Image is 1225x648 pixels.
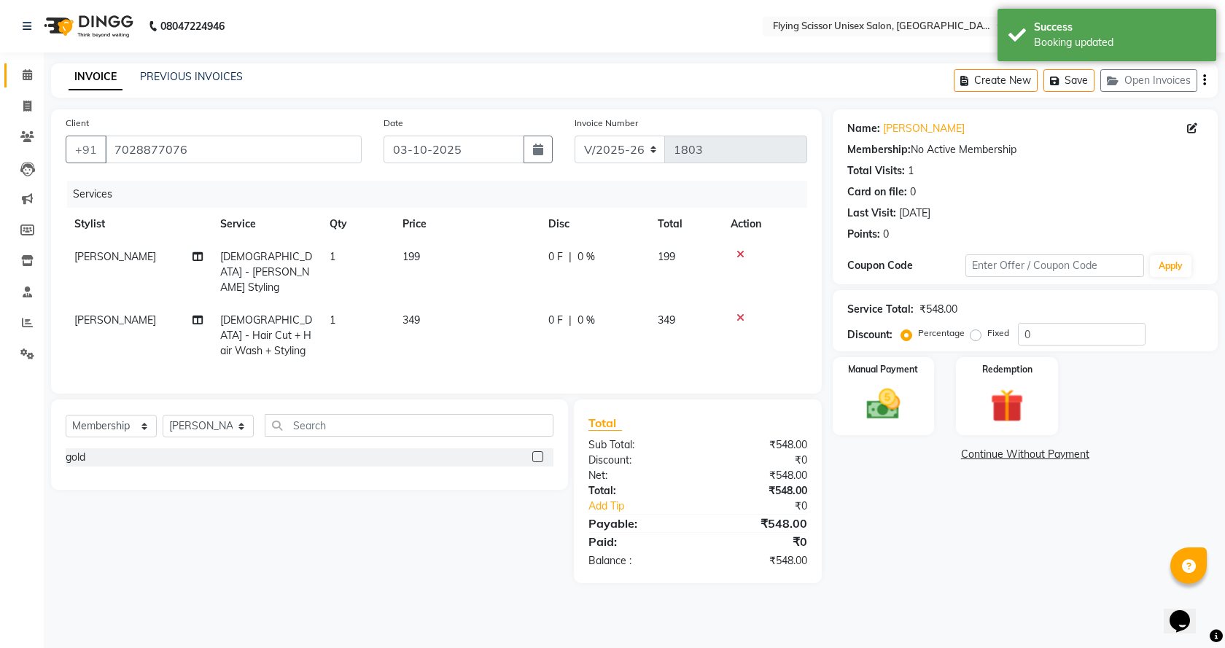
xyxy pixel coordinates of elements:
img: _gift.svg [980,385,1035,426]
span: 199 [658,250,675,263]
div: Success [1034,20,1205,35]
div: ₹548.00 [698,437,818,453]
button: Create New [954,69,1038,92]
span: 0 % [577,313,595,328]
label: Client [66,117,89,130]
span: | [569,249,572,265]
a: PREVIOUS INVOICES [140,70,243,83]
div: Sub Total: [577,437,698,453]
div: Card on file: [847,184,907,200]
div: Total Visits: [847,163,905,179]
input: Enter Offer / Coupon Code [965,254,1143,277]
div: Membership: [847,142,911,157]
th: Action [722,208,807,241]
label: Manual Payment [848,363,918,376]
div: Discount: [847,327,892,343]
label: Redemption [982,363,1032,376]
div: No Active Membership [847,142,1203,157]
th: Price [394,208,540,241]
button: Apply [1150,255,1191,277]
a: [PERSON_NAME] [883,121,965,136]
span: | [569,313,572,328]
th: Total [649,208,722,241]
label: Percentage [918,327,965,340]
a: Add Tip [577,499,717,514]
a: Continue Without Payment [836,447,1215,462]
b: 08047224946 [160,6,225,47]
div: Coupon Code [847,258,966,273]
span: [DEMOGRAPHIC_DATA] - [PERSON_NAME] Styling [220,250,312,294]
th: Stylist [66,208,211,241]
div: Booking updated [1034,35,1205,50]
div: Balance : [577,553,698,569]
span: [PERSON_NAME] [74,250,156,263]
span: 349 [402,313,420,327]
span: 0 % [577,249,595,265]
span: 349 [658,313,675,327]
button: Save [1043,69,1094,92]
div: ₹548.00 [698,468,818,483]
div: gold [66,450,85,465]
div: Service Total: [847,302,914,317]
img: _cash.svg [856,385,911,423]
span: 1 [330,313,335,327]
div: Services [67,181,818,208]
div: Points: [847,227,880,242]
span: 0 F [548,249,563,265]
th: Qty [321,208,394,241]
div: [DATE] [899,206,930,221]
label: Date [384,117,403,130]
a: INVOICE [69,64,122,90]
img: logo [37,6,137,47]
div: Payable: [577,515,698,532]
div: Name: [847,121,880,136]
div: Total: [577,483,698,499]
th: Service [211,208,321,241]
input: Search [265,414,553,437]
div: Discount: [577,453,698,468]
button: Open Invoices [1100,69,1197,92]
div: Paid: [577,533,698,550]
input: Search by Name/Mobile/Email/Code [105,136,362,163]
div: ₹548.00 [919,302,957,317]
div: ₹548.00 [698,553,818,569]
div: Last Visit: [847,206,896,221]
div: ₹0 [698,453,818,468]
span: 199 [402,250,420,263]
div: ₹548.00 [698,483,818,499]
span: Total [588,415,622,431]
div: ₹0 [717,499,817,514]
div: 0 [910,184,916,200]
span: 0 F [548,313,563,328]
span: 1 [330,250,335,263]
th: Disc [540,208,649,241]
iframe: chat widget [1164,590,1210,633]
div: ₹548.00 [698,515,818,532]
div: ₹0 [698,533,818,550]
div: 1 [908,163,914,179]
div: 0 [883,227,889,242]
span: [DEMOGRAPHIC_DATA] - Hair Cut + Hair Wash + Styling [220,313,312,357]
span: [PERSON_NAME] [74,313,156,327]
label: Fixed [987,327,1009,340]
div: Net: [577,468,698,483]
button: +91 [66,136,106,163]
label: Invoice Number [575,117,638,130]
